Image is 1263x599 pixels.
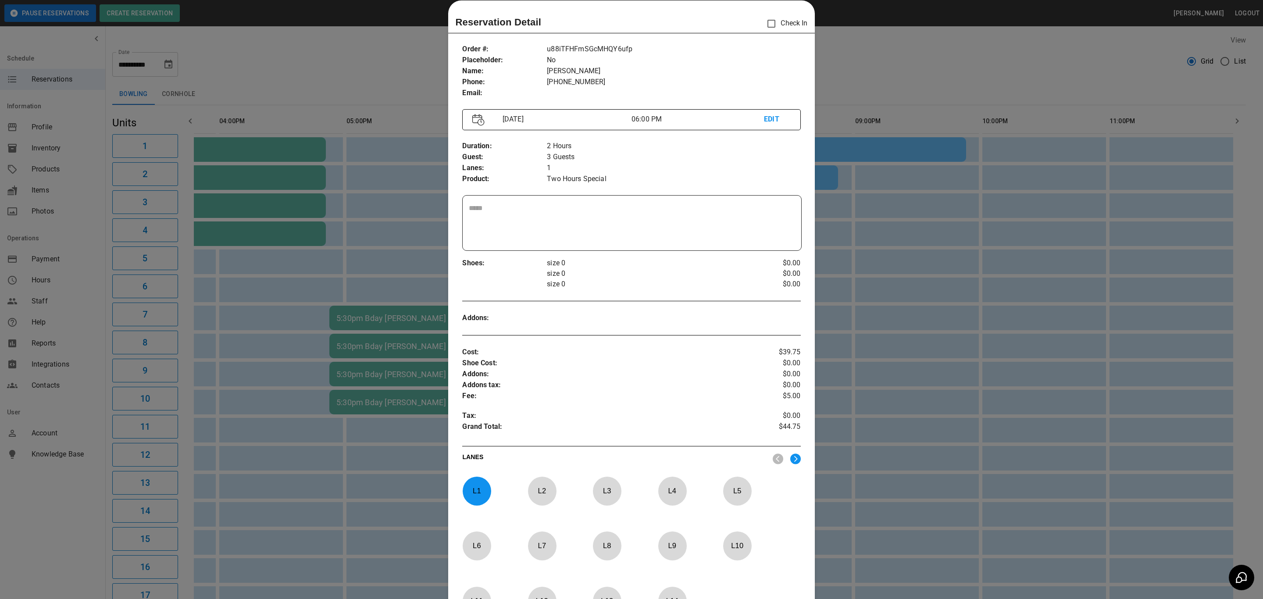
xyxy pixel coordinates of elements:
[547,258,744,268] p: size 0
[744,380,801,391] p: $0.00
[547,55,800,66] p: No
[462,44,547,55] p: Order # :
[462,55,547,66] p: Placeholder :
[462,88,547,99] p: Email :
[658,481,687,501] p: L 4
[547,44,800,55] p: u88iTFHFmSGcMHQY6ufp
[528,481,557,501] p: L 2
[744,279,801,289] p: $0.00
[462,313,547,324] p: Addons :
[462,66,547,77] p: Name :
[547,163,800,174] p: 1
[547,279,744,289] p: size 0
[547,66,800,77] p: [PERSON_NAME]
[528,535,557,556] p: L 7
[744,410,801,421] p: $0.00
[547,174,800,185] p: Two Hours Special
[592,535,621,556] p: L 8
[723,535,752,556] p: L 10
[462,391,744,402] p: Fee :
[547,152,800,163] p: 3 Guests
[547,77,800,88] p: [PHONE_NUMBER]
[744,391,801,402] p: $5.00
[658,535,687,556] p: L 9
[744,268,801,279] p: $0.00
[462,453,765,465] p: LANES
[790,453,801,464] img: right.svg
[462,380,744,391] p: Addons tax :
[631,114,764,125] p: 06:00 PM
[744,347,801,358] p: $39.75
[744,258,801,268] p: $0.00
[744,421,801,435] p: $44.75
[773,453,783,464] img: nav_left.svg
[744,369,801,380] p: $0.00
[462,163,547,174] p: Lanes :
[462,152,547,163] p: Guest :
[462,481,491,501] p: L 1
[764,114,790,125] p: EDIT
[462,77,547,88] p: Phone :
[455,15,541,29] p: Reservation Detail
[462,410,744,421] p: Tax :
[462,369,744,380] p: Addons :
[462,347,744,358] p: Cost :
[472,114,485,126] img: Vector
[462,141,547,152] p: Duration :
[462,174,547,185] p: Product :
[462,535,491,556] p: L 6
[462,358,744,369] p: Shoe Cost :
[547,141,800,152] p: 2 Hours
[462,421,744,435] p: Grand Total :
[592,481,621,501] p: L 3
[723,481,752,501] p: L 5
[547,268,744,279] p: size 0
[744,358,801,369] p: $0.00
[762,14,807,33] p: Check In
[462,258,547,269] p: Shoes :
[499,114,631,125] p: [DATE]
